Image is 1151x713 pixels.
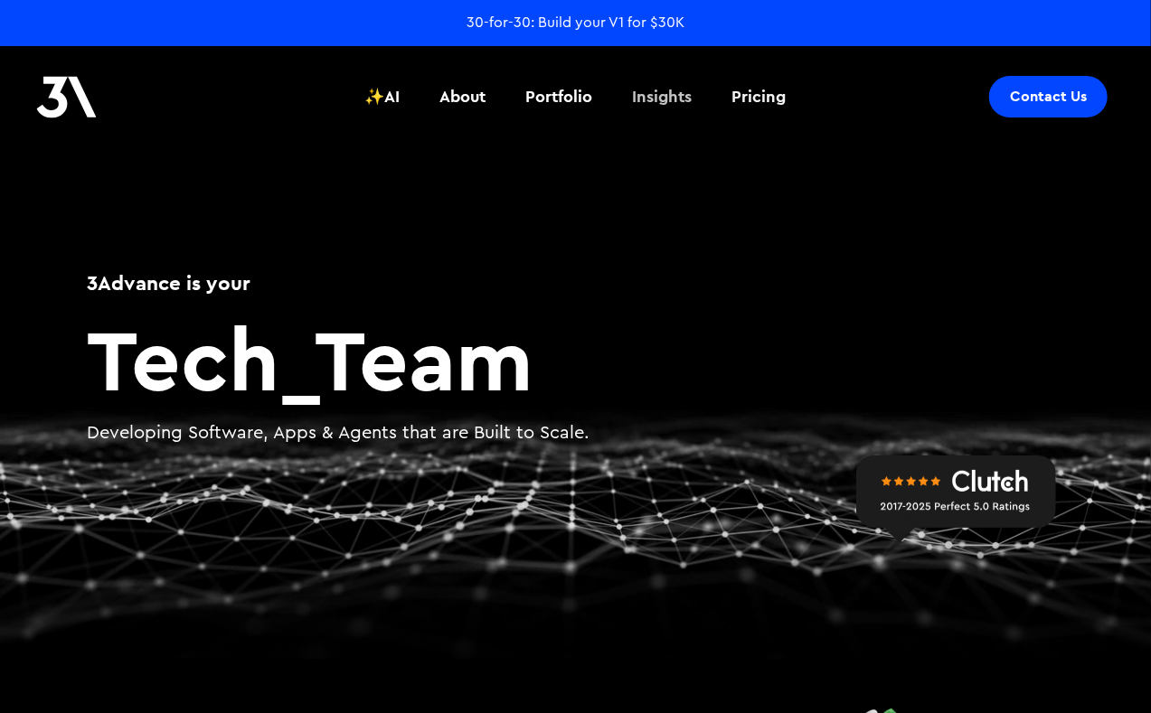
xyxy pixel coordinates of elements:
div: Portfolio [526,85,593,108]
div: Contact Us [1010,88,1087,106]
a: Portfolio [515,63,604,130]
p: Developing Software, Apps & Agents that are Built to Scale. [88,420,1064,446]
h1: 3Advance is your [88,268,1064,297]
a: About [429,63,497,130]
div: Insights [633,85,693,108]
span: Tech [88,304,280,413]
a: ✨AI [354,63,411,130]
h2: Team [88,315,1064,402]
div: Pricing [732,85,787,108]
a: Insights [622,63,703,130]
span: _ [280,304,316,413]
div: About [440,85,486,108]
a: Pricing [722,63,797,130]
div: ✨AI [365,85,401,108]
a: 30-for-30: Build your V1 for $30K [467,13,684,33]
a: Contact Us [989,76,1108,117]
